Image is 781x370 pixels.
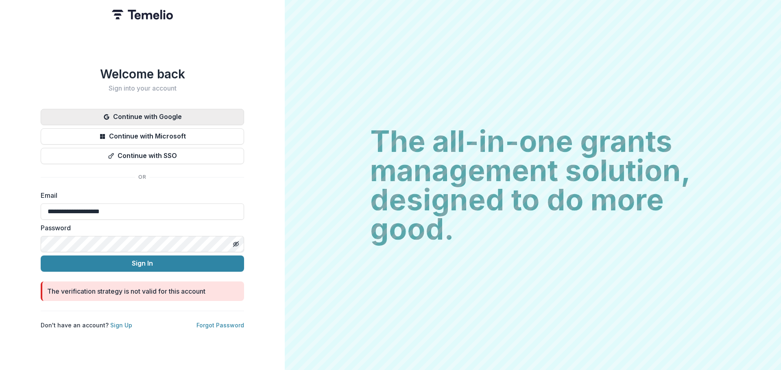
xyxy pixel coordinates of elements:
[41,128,244,145] button: Continue with Microsoft
[110,322,132,329] a: Sign Up
[41,255,244,272] button: Sign In
[112,10,173,19] img: Temelio
[41,321,132,329] p: Don't have an account?
[41,148,244,164] button: Continue with SSO
[47,286,205,296] div: The verification strategy is not valid for this account
[41,109,244,125] button: Continue with Google
[41,223,239,233] label: Password
[41,190,239,200] label: Email
[196,322,244,329] a: Forgot Password
[41,84,244,92] h2: Sign into your account
[229,238,242,251] button: Toggle password visibility
[41,67,244,81] h1: Welcome back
